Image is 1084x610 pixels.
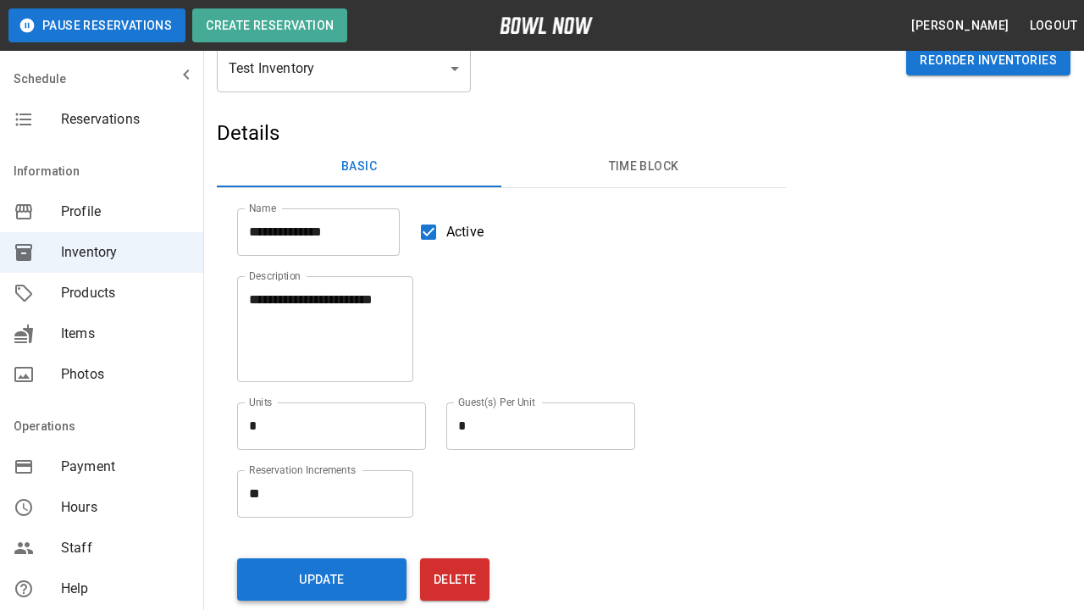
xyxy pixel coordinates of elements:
[192,8,347,42] button: Create Reservation
[500,17,593,34] img: logo
[61,538,190,558] span: Staff
[8,8,185,42] button: Pause Reservations
[904,10,1015,42] button: [PERSON_NAME]
[217,147,786,187] div: basic tabs example
[217,147,501,187] button: Basic
[217,119,786,147] h5: Details
[217,45,471,92] div: Test Inventory
[61,579,190,599] span: Help
[61,109,190,130] span: Reservations
[61,457,190,477] span: Payment
[1023,10,1084,42] button: Logout
[61,324,190,344] span: Items
[61,497,190,518] span: Hours
[61,202,190,222] span: Profile
[237,558,406,601] button: Update
[61,364,190,385] span: Photos
[906,45,1070,76] button: Reorder Inventories
[420,558,489,601] button: Delete
[446,222,484,242] span: Active
[61,242,190,263] span: Inventory
[501,147,786,187] button: Time Block
[61,283,190,303] span: Products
